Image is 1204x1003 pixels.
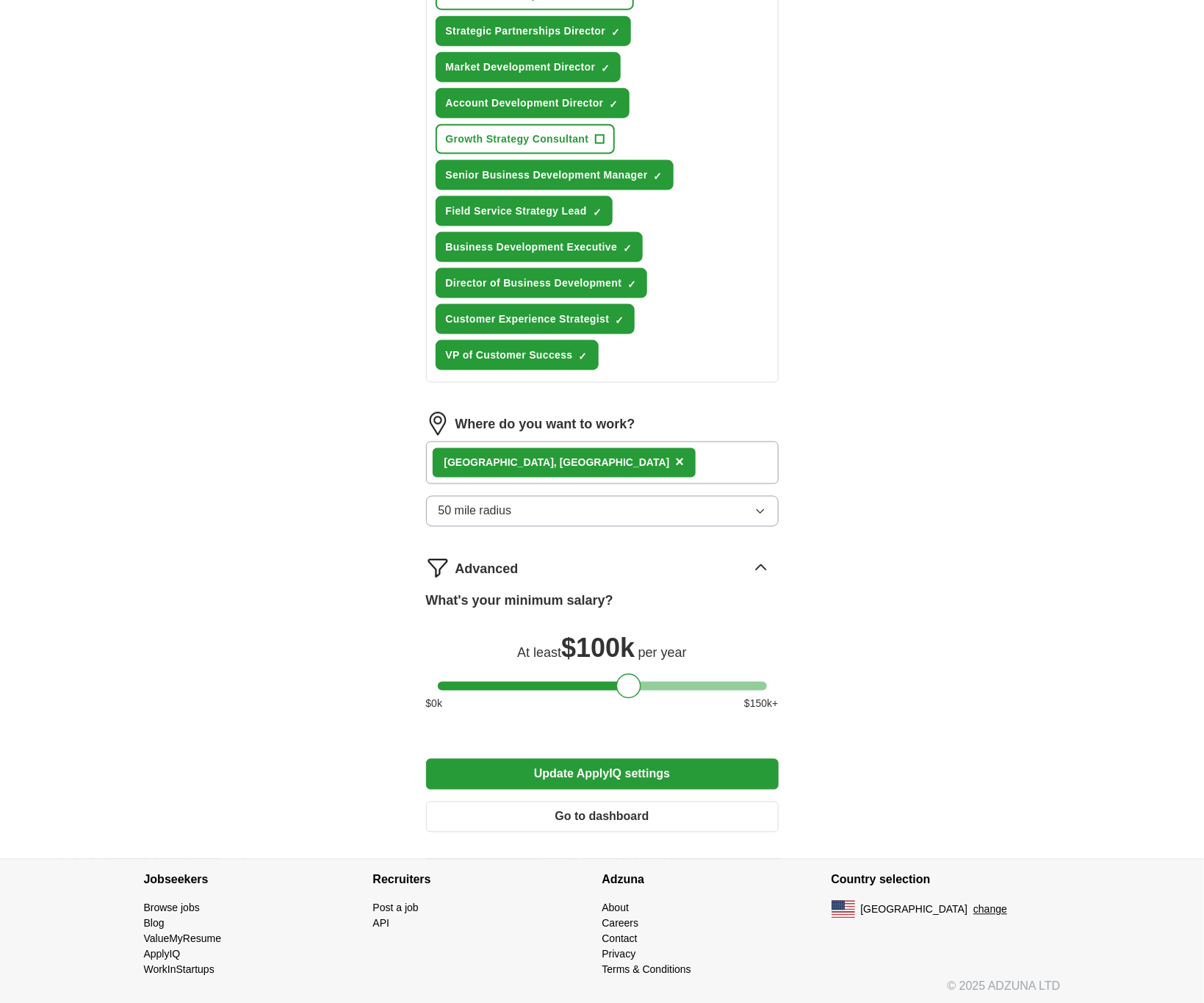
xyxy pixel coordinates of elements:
[744,697,778,712] span: $ 150 k+
[675,452,684,474] button: ×
[436,304,635,334] button: Customer Experience Strategist✓
[444,456,670,471] div: [GEOGRAPHIC_DATA], [GEOGRAPHIC_DATA]
[593,206,602,218] span: ✓
[373,902,419,914] a: Post a job
[623,242,632,254] span: ✓
[426,802,779,833] button: Go to dashboard
[426,759,779,790] button: Update ApplyIQ settings
[455,560,519,580] span: Advanced
[426,556,450,580] img: filter
[446,168,648,183] span: Senior Business Development Manager
[144,933,222,945] a: ValueMyResume
[436,196,613,226] button: Field Service Strategy Lead✓
[611,26,620,38] span: ✓
[439,503,512,520] span: 50 mile radius
[602,964,691,976] a: Terms & Conditions
[144,964,215,976] a: WorkInStartups
[973,902,1007,918] button: change
[426,412,450,436] img: location.png
[602,918,639,930] a: Careers
[517,646,561,661] span: At least
[436,160,674,190] button: Senior Business Development Manager✓
[861,902,968,918] span: [GEOGRAPHIC_DATA]
[436,88,630,118] button: Account Development Director✓
[561,633,635,664] span: $ 100k
[832,901,855,918] img: US flag
[446,204,587,219] span: Field Service Strategy Lead
[602,949,636,960] a: Privacy
[436,232,644,262] button: Business Development Executive✓
[436,124,615,154] button: Growth Strategy Consultant
[675,454,684,470] span: ×
[832,860,1061,901] h4: Country selection
[436,52,621,82] button: Market Development Director✓
[627,278,636,290] span: ✓
[436,268,648,298] button: Director of Business Development✓
[426,592,613,611] label: What's your minimum salary?
[144,949,181,960] a: ApplyIQ
[602,902,630,914] a: About
[446,312,610,327] span: Customer Experience Strategist
[144,902,200,914] a: Browse jobs
[610,98,619,110] span: ✓
[144,918,165,930] a: Blog
[602,933,638,945] a: Contact
[446,132,589,147] span: Growth Strategy Consultant
[615,314,624,326] span: ✓
[579,350,588,362] span: ✓
[426,496,779,527] button: 50 mile radius
[436,16,632,46] button: Strategic Partnerships Director✓
[601,62,610,74] span: ✓
[455,414,635,434] label: Where do you want to work?
[446,60,596,75] span: Market Development Director
[654,170,663,182] span: ✓
[373,918,390,930] a: API
[446,96,604,111] span: Account Development Director
[638,646,687,661] span: per year
[446,348,573,363] span: VP of Customer Success
[436,340,599,370] button: VP of Customer Success✓
[446,240,618,255] span: Business Development Executive
[426,697,443,712] span: $ 0 k
[446,24,606,39] span: Strategic Partnerships Director
[446,276,622,291] span: Director of Business Development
